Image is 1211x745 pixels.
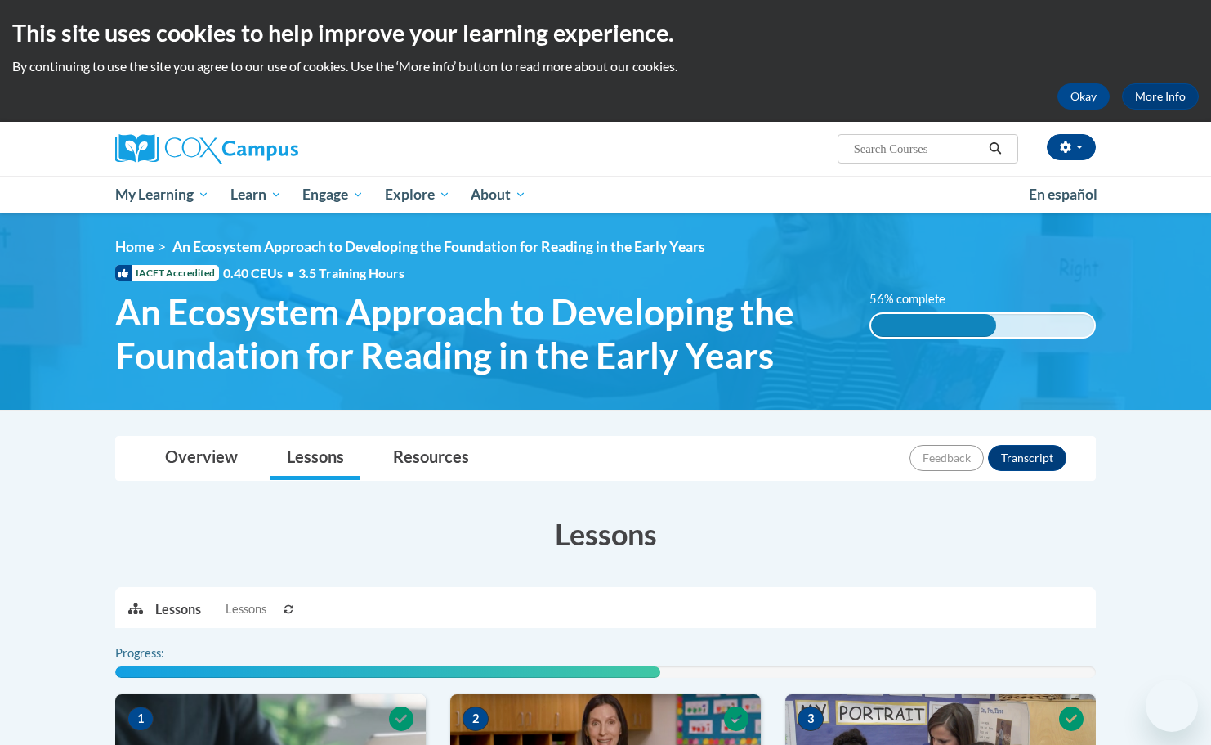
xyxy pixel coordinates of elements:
button: Search [983,139,1008,159]
span: 3.5 Training Hours [298,265,404,280]
button: Okay [1057,83,1110,110]
span: About [471,185,526,204]
span: Engage [302,185,364,204]
button: Feedback [909,445,984,471]
a: En español [1018,177,1108,212]
span: 1 [127,707,154,731]
h3: Lessons [115,514,1096,554]
a: Lessons [270,437,360,480]
span: Lessons [226,600,266,618]
span: Learn [230,185,282,204]
button: Account Settings [1047,134,1096,160]
a: More Info [1122,83,1199,110]
a: Engage [292,176,374,213]
span: 2 [463,707,489,731]
label: 56% complete [869,290,963,308]
div: 56% complete [871,314,996,337]
a: Resources [377,437,485,480]
span: My Learning [115,185,209,204]
label: Progress: [115,644,209,662]
span: Explore [385,185,450,204]
span: 3 [798,707,824,731]
iframe: Button to launch messaging window [1146,680,1198,732]
span: An Ecosystem Approach to Developing the Foundation for Reading in the Early Years [172,238,705,255]
span: IACET Accredited [115,265,219,281]
div: Main menu [91,176,1120,213]
a: Cox Campus [115,134,426,164]
a: Learn [220,176,293,213]
span: En español [1029,186,1097,203]
a: Home [115,238,154,255]
a: My Learning [105,176,220,213]
button: Transcript [988,445,1066,471]
p: By continuing to use the site you agree to our use of cookies. Use the ‘More info’ button to read... [12,57,1199,75]
input: Search Courses [852,139,983,159]
a: Overview [149,437,254,480]
span: • [287,265,294,280]
h2: This site uses cookies to help improve your learning experience. [12,16,1199,49]
a: About [461,176,538,213]
span: An Ecosystem Approach to Developing the Foundation for Reading in the Early Years [115,290,845,377]
a: Explore [374,176,461,213]
p: Lessons [155,600,201,618]
img: Cox Campus [115,134,298,164]
span: 0.40 CEUs [223,264,298,282]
